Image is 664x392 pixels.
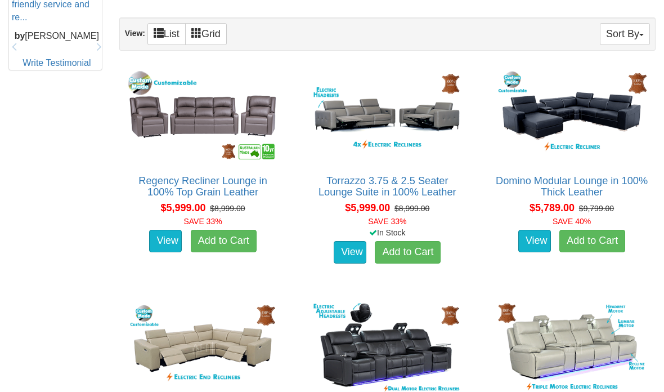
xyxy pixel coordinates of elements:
[210,204,245,213] del: $8,999.00
[183,217,222,226] font: SAVE 33%
[185,23,227,45] a: Grid
[559,230,625,252] a: Add to Cart
[23,58,91,68] a: Write Testimonial
[15,30,25,40] b: by
[368,217,406,226] font: SAVE 33%
[345,202,390,213] span: $5,999.00
[494,68,649,163] img: Domino Modular Lounge in 100% Thick Leather
[394,204,429,213] del: $8,999.00
[309,68,465,163] img: Torrazzo 3.75 & 2.5 Seater Lounge Suite in 100% Leather
[301,227,473,238] div: In Stock
[12,29,102,42] p: [PERSON_NAME]
[191,230,257,252] a: Add to Cart
[600,23,650,45] button: Sort By
[334,241,366,264] a: View
[125,68,281,163] img: Regency Recliner Lounge in 100% Top Grain Leather
[553,217,591,226] font: SAVE 40%
[579,204,614,213] del: $9,799.00
[160,202,205,213] span: $5,999.00
[518,230,551,252] a: View
[318,175,456,198] a: Torrazzo 3.75 & 2.5 Seater Lounge Suite in 100% Leather
[147,23,186,45] a: List
[496,175,648,198] a: Domino Modular Lounge in 100% Thick Leather
[530,202,575,213] span: $5,789.00
[149,230,182,252] a: View
[375,241,441,264] a: Add to Cart
[125,29,145,38] strong: View:
[138,175,267,198] a: Regency Recliner Lounge in 100% Top Grain Leather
